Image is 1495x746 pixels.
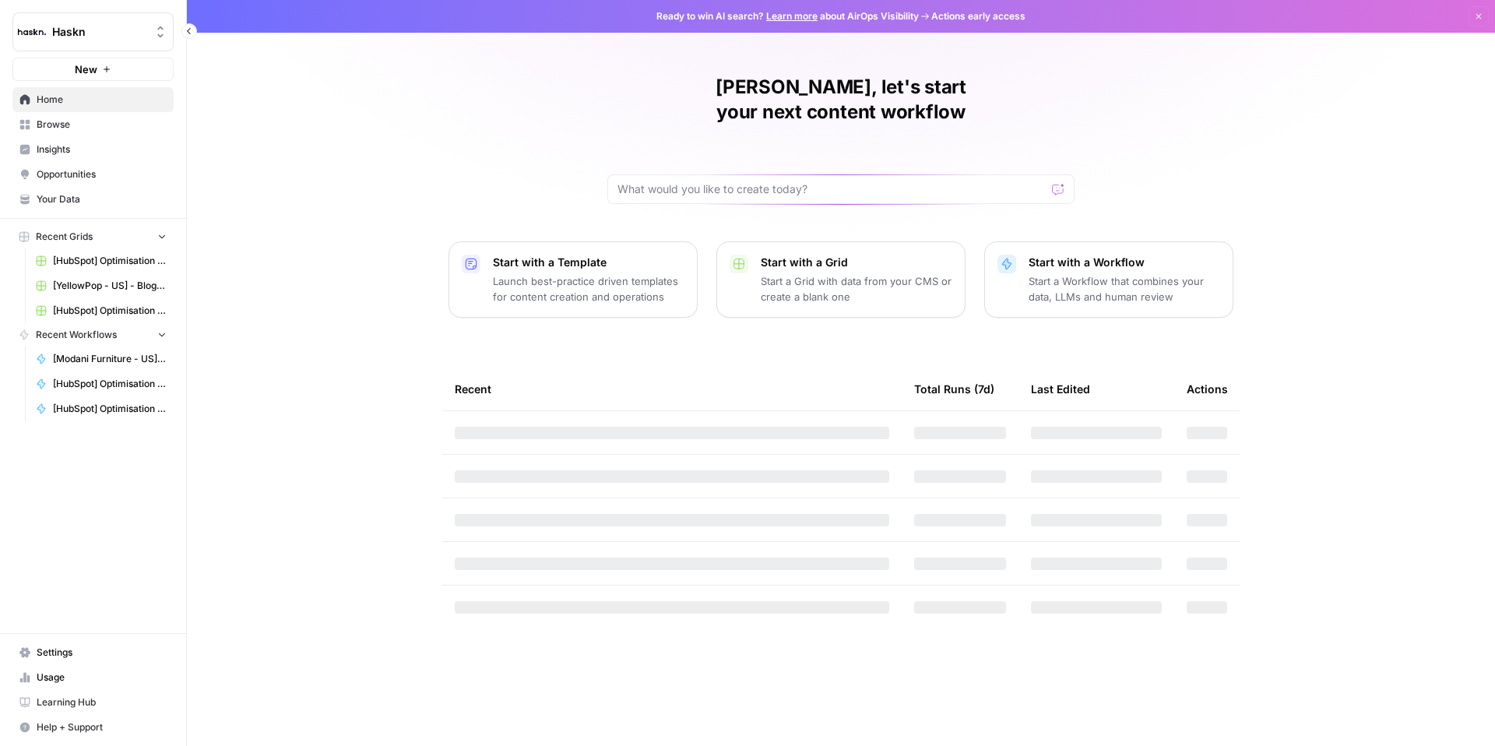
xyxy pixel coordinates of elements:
span: Settings [37,646,167,660]
div: Last Edited [1031,368,1090,410]
span: Browse [37,118,167,132]
button: Workspace: Haskn [12,12,174,51]
input: What would you like to create today? [617,181,1046,197]
a: [HubSpot] Optimisation - Articles de blog + outils (OBSOLETE) [29,371,174,396]
span: [HubSpot] Optimisation - Articles de blog + outils (OBSOLETE) [53,377,167,391]
a: [HubSpot] Optimisation - Articles de blog (V2) Grid [29,298,174,323]
button: New [12,58,174,81]
a: Browse [12,112,174,137]
a: Learn more [766,10,818,22]
p: Start with a Template [493,255,684,270]
div: Total Runs (7d) [914,368,994,410]
p: Start with a Workflow [1029,255,1220,270]
a: Learning Hub [12,690,174,715]
span: [Modani Furniture - US] Pages catégories [53,352,167,366]
a: [Modani Furniture - US] Pages catégories [29,347,174,371]
a: [HubSpot] Optimisation - Articles de blog + outils (OBSOLETE) [29,248,174,273]
p: Start a Grid with data from your CMS or create a blank one [761,273,952,304]
button: Recent Grids [12,225,174,248]
button: Start with a WorkflowStart a Workflow that combines your data, LLMs and human review [984,241,1233,318]
span: [HubSpot] Optimisation - Articles de blog (V2) Grid [53,304,167,318]
span: Opportunities [37,167,167,181]
span: Recent Workflows [36,328,117,342]
div: Actions [1187,368,1228,410]
span: Learning Hub [37,695,167,709]
span: Usage [37,670,167,684]
span: Home [37,93,167,107]
span: [HubSpot] Optimisation - Articles de blog + outils (OBSOLETE) [53,254,167,268]
button: Start with a GridStart a Grid with data from your CMS or create a blank one [716,241,966,318]
span: [HubSpot] Optimisation - Articles de blog (V2) [53,402,167,416]
span: Recent Grids [36,230,93,244]
span: Help + Support [37,720,167,734]
button: Help + Support [12,715,174,740]
button: Start with a TemplateLaunch best-practice driven templates for content creation and operations [448,241,698,318]
span: Insights [37,143,167,157]
a: Usage [12,665,174,690]
p: Start a Workflow that combines your data, LLMs and human review [1029,273,1220,304]
p: Launch best-practice driven templates for content creation and operations [493,273,684,304]
span: [YellowPop - US] - Blog Articles - 1000 words [53,279,167,293]
div: Recent [455,368,889,410]
a: Home [12,87,174,112]
button: Recent Workflows [12,323,174,347]
span: Ready to win AI search? about AirOps Visibility [656,9,919,23]
a: Settings [12,640,174,665]
span: Your Data [37,192,167,206]
a: [YellowPop - US] - Blog Articles - 1000 words [29,273,174,298]
span: Haskn [52,24,146,40]
h1: [PERSON_NAME], let's start your next content workflow [607,75,1075,125]
a: Insights [12,137,174,162]
img: Haskn Logo [18,18,46,46]
a: Your Data [12,187,174,212]
p: Start with a Grid [761,255,952,270]
a: [HubSpot] Optimisation - Articles de blog (V2) [29,396,174,421]
span: Actions early access [931,9,1025,23]
a: Opportunities [12,162,174,187]
span: New [75,62,97,77]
